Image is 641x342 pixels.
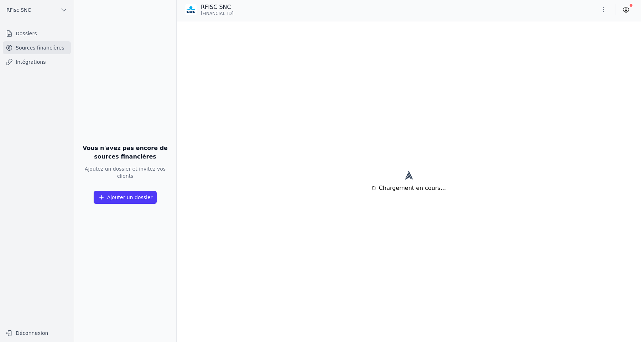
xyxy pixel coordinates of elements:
[185,4,197,15] img: CBC_CREGBEBB.png
[80,165,171,180] p: Ajoutez un dossier et invitez vos clients
[80,144,171,161] h3: Vous n'avez pas encore de sources financières
[3,327,71,339] button: Déconnexion
[201,3,234,11] p: RFISC SNC
[3,56,71,68] a: Intégrations
[379,184,446,192] span: Chargement en cours...
[3,4,71,16] button: RFisc SNC
[201,11,234,16] span: [FINANCIAL_ID]
[3,41,71,54] a: Sources financières
[94,191,157,204] button: Ajouter un dossier
[3,27,71,40] a: Dossiers
[6,6,31,14] span: RFisc SNC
